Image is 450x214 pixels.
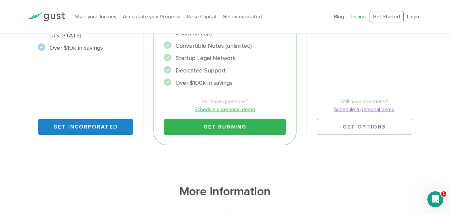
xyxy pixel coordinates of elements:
[317,97,412,105] span: Still have questions?
[407,14,419,20] a: Login
[28,12,65,21] img: Gust Logo
[334,14,344,20] a: Blog
[351,14,366,20] a: Pricing
[75,14,116,20] a: Start your Journey
[38,119,134,135] a: Get Incorporated
[164,97,286,105] span: Still have questions?
[369,11,404,23] a: Get Started
[427,191,443,207] iframe: Intercom live chat
[317,105,412,114] a: Schedule a personal demo
[164,78,286,87] li: Over $100k in savings
[164,105,286,114] a: Schedule a personal demo
[123,14,180,20] a: Accelerate your Progress
[164,119,286,135] a: Get Running
[38,43,134,52] li: Over $10k in savings
[317,119,412,135] a: Get Options
[441,191,446,197] span: 1
[164,66,286,75] li: Dedicated Support
[28,184,423,200] h1: More Information
[187,14,216,20] a: Raise Capital
[223,14,262,20] a: Get Incorporated
[164,41,286,50] li: Convertible Notes (unlimited)
[164,54,286,63] li: Startup Legal Network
